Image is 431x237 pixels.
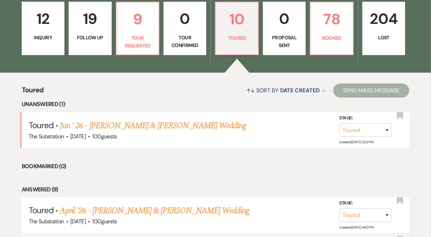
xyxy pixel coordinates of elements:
[26,34,60,41] p: Inquiry
[168,34,202,50] p: Tour Confirmed
[315,34,348,42] p: Booked
[310,2,353,55] a: 78Booked
[168,7,202,31] p: 0
[339,140,373,144] span: Created: [DATE] 5:33 PM
[267,34,301,50] p: Proposal Sent
[70,133,86,140] span: [DATE]
[92,218,117,225] span: 100 guests
[367,34,401,41] p: Lost
[247,87,255,94] span: ↑↓
[29,120,54,131] span: Toured
[22,100,410,109] li: Unanswered (1)
[121,7,154,31] p: 9
[339,199,392,207] label: Stage:
[339,114,392,122] label: Stage:
[22,162,410,171] li: Bookmarked (0)
[73,7,107,31] p: 19
[29,218,64,225] span: The Substation
[362,2,405,55] a: 204Lost
[116,2,159,55] a: 9Tour Requested
[367,7,401,31] p: 204
[215,2,258,55] a: 10Toured
[22,85,44,100] span: Toured
[164,2,206,55] a: 0Tour Confirmed
[244,81,328,100] button: Sort By Date Created
[220,7,253,31] p: 10
[73,34,107,41] p: Follow Up
[333,84,410,98] button: Send Mass Message
[29,205,54,216] span: Toured
[220,34,253,42] p: Toured
[315,7,348,31] p: 78
[70,218,86,225] span: [DATE]
[339,225,374,229] span: Created: [DATE] 4:40 PM
[29,133,64,140] span: The Substation
[92,133,117,140] span: 100 guests
[60,119,246,132] a: Jun ' 26 - [PERSON_NAME] & [PERSON_NAME] Wedding
[267,7,301,31] p: 0
[22,185,410,194] li: Answered (9)
[26,7,60,31] p: 12
[60,204,249,217] a: April '26 - [PERSON_NAME] & [PERSON_NAME] Wedding
[22,2,64,55] a: 12Inquiry
[121,34,154,50] p: Tour Requested
[263,2,306,55] a: 0Proposal Sent
[280,87,320,94] span: Date Created
[69,2,111,55] a: 19Follow Up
